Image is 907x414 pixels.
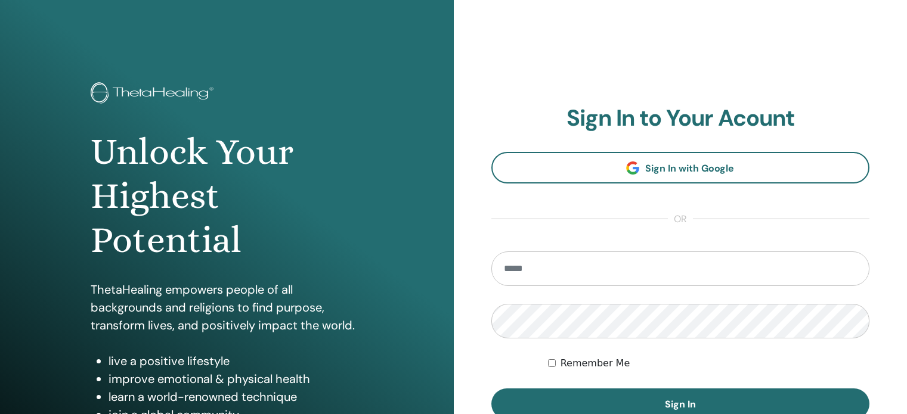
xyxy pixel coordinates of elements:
[109,370,363,388] li: improve emotional & physical health
[665,398,696,410] span: Sign In
[645,162,734,175] span: Sign In with Google
[109,352,363,370] li: live a positive lifestyle
[548,356,869,371] div: Keep me authenticated indefinitely or until I manually logout
[491,105,870,132] h2: Sign In to Your Acount
[91,281,363,334] p: ThetaHealing empowers people of all backgrounds and religions to find purpose, transform lives, a...
[668,212,693,226] span: or
[91,130,363,263] h1: Unlock Your Highest Potential
[491,152,870,183] a: Sign In with Google
[561,356,630,371] label: Remember Me
[109,388,363,406] li: learn a world-renowned technique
